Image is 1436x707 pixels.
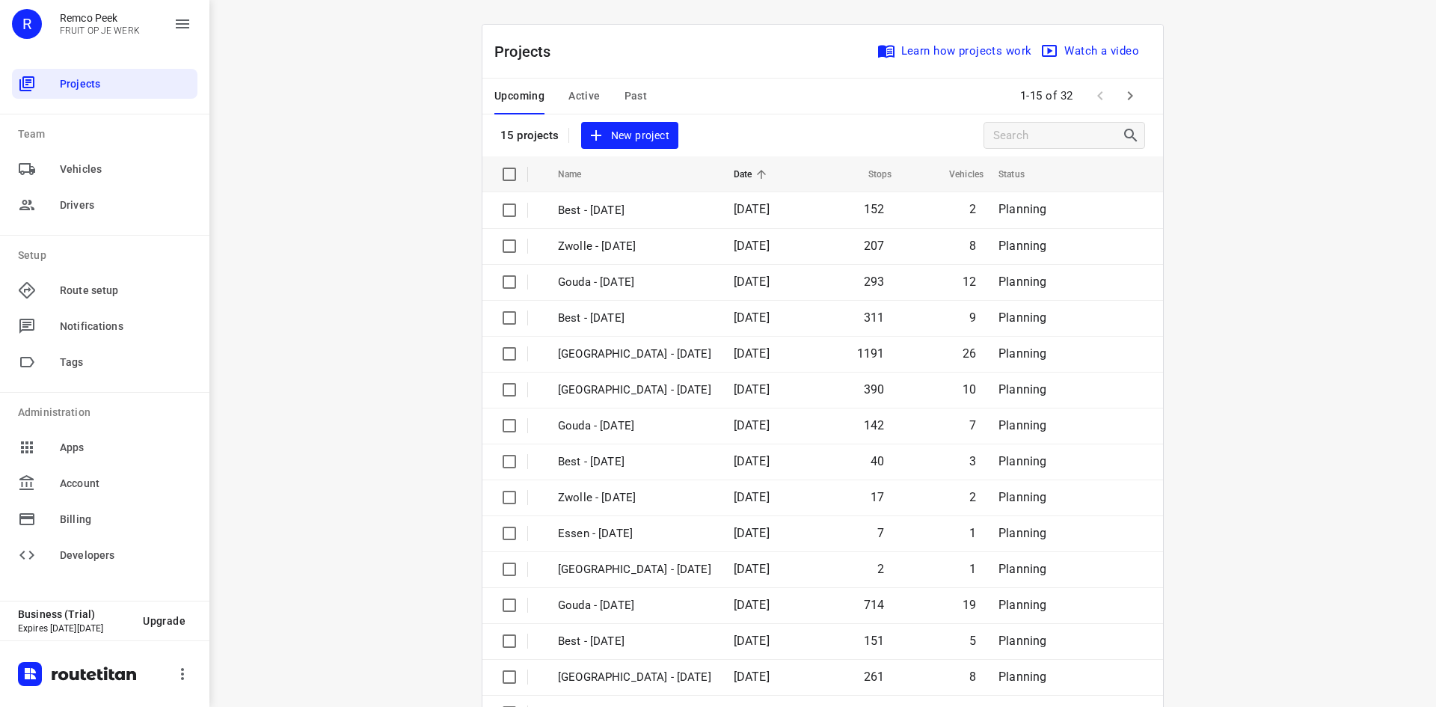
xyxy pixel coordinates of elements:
p: Best - Friday [558,202,711,219]
span: Route setup [60,283,191,299]
span: Planning [998,275,1046,289]
span: Date [734,165,772,183]
span: [DATE] [734,275,770,289]
p: Best - Friday [558,453,711,471]
div: Billing [12,504,197,534]
p: Antwerpen - Thursday [558,561,711,578]
button: Upgrade [131,607,197,634]
span: 12 [963,275,976,289]
span: Planning [998,490,1046,504]
span: Upcoming [494,87,544,105]
p: Zwolle - Friday [558,238,711,255]
span: 714 [864,598,885,612]
p: Zwolle - Thursday [558,669,711,686]
span: Name [558,165,601,183]
span: [DATE] [734,239,770,253]
span: 8 [969,670,976,684]
span: Drivers [60,198,191,213]
span: 261 [864,670,885,684]
div: Developers [12,540,197,570]
div: Projects [12,69,197,99]
span: Planning [998,562,1046,576]
span: 142 [864,418,885,432]
span: [DATE] [734,526,770,540]
span: [DATE] [734,382,770,397]
span: Planning [998,310,1046,325]
span: Planning [998,346,1046,361]
span: Planning [998,239,1046,253]
p: Remco Peek [60,12,140,24]
span: Active [568,87,600,105]
p: Setup [18,248,197,263]
p: [GEOGRAPHIC_DATA] - [DATE] [558,382,711,399]
span: 5 [969,634,976,648]
span: [DATE] [734,490,770,504]
p: Team [18,126,197,142]
span: Planning [998,634,1046,648]
span: [DATE] [734,670,770,684]
input: Search projects [993,124,1122,147]
span: 1 [969,526,976,540]
p: Administration [18,405,197,420]
span: New project [590,126,669,145]
span: [DATE] [734,418,770,432]
p: FRUIT OP JE WERK [60,25,140,36]
p: 15 projects [500,129,559,142]
span: 1 [969,562,976,576]
span: [DATE] [734,346,770,361]
span: 8 [969,239,976,253]
span: Next Page [1115,81,1145,111]
span: Status [998,165,1044,183]
span: Planning [998,382,1046,397]
p: Zwolle - Friday [558,489,711,506]
div: Vehicles [12,154,197,184]
span: 207 [864,239,885,253]
span: 151 [864,634,885,648]
p: Business (Trial) [18,608,131,620]
span: 26 [963,346,976,361]
span: Planning [998,598,1046,612]
span: 19 [963,598,976,612]
span: 390 [864,382,885,397]
div: Drivers [12,190,197,220]
span: 7 [969,418,976,432]
p: Essen - Friday [558,525,711,542]
p: Projects [494,40,563,63]
span: Planning [998,526,1046,540]
div: Route setup [12,275,197,305]
span: Planning [998,202,1046,216]
span: [DATE] [734,634,770,648]
span: 17 [871,490,884,504]
span: Projects [60,76,191,92]
span: [DATE] [734,310,770,325]
div: R [12,9,42,39]
p: Gouda - Friday [558,274,711,291]
span: Vehicles [930,165,984,183]
span: [DATE] [734,454,770,468]
span: 7 [877,526,884,540]
div: Notifications [12,311,197,341]
span: 1191 [857,346,885,361]
span: 3 [969,454,976,468]
span: Planning [998,670,1046,684]
span: Account [60,476,191,492]
span: 311 [864,310,885,325]
span: Past [625,87,648,105]
div: Account [12,468,197,498]
span: Apps [60,440,191,456]
span: [DATE] [734,562,770,576]
span: Vehicles [60,162,191,177]
div: Tags [12,347,197,377]
p: Gouda - Thursday [558,597,711,614]
span: Upgrade [143,615,185,627]
span: Previous Page [1085,81,1115,111]
span: [DATE] [734,202,770,216]
span: Billing [60,512,191,527]
button: New project [581,122,678,150]
p: Best - Thursday [558,310,711,327]
span: Developers [60,548,191,563]
span: Stops [849,165,892,183]
div: Search [1122,126,1144,144]
div: Apps [12,432,197,462]
p: Expires [DATE][DATE] [18,623,131,634]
